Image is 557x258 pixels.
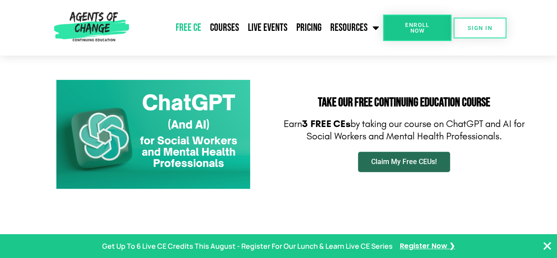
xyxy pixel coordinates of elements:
[283,118,525,143] p: Earn by taking our course on ChatGPT and AI for Social Workers and Mental Health Professionals.
[292,17,326,39] a: Pricing
[397,22,437,34] span: Enroll Now
[283,97,525,109] h2: Take Our FREE Continuing Education Course
[542,241,553,251] button: Close Banner
[326,17,383,39] a: Resources
[383,15,451,41] a: Enroll Now
[171,17,206,39] a: Free CE
[371,158,437,165] span: Claim My Free CEUs!
[468,25,492,31] span: SIGN IN
[102,240,393,253] p: Get Up To 6 Live CE Credits This August - Register For Our Lunch & Learn Live CE Series
[454,18,506,38] a: SIGN IN
[206,17,243,39] a: Courses
[133,17,383,39] nav: Menu
[358,152,450,172] a: Claim My Free CEUs!
[302,118,350,130] b: 3 FREE CEs
[243,17,292,39] a: Live Events
[400,240,455,253] a: Register Now ❯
